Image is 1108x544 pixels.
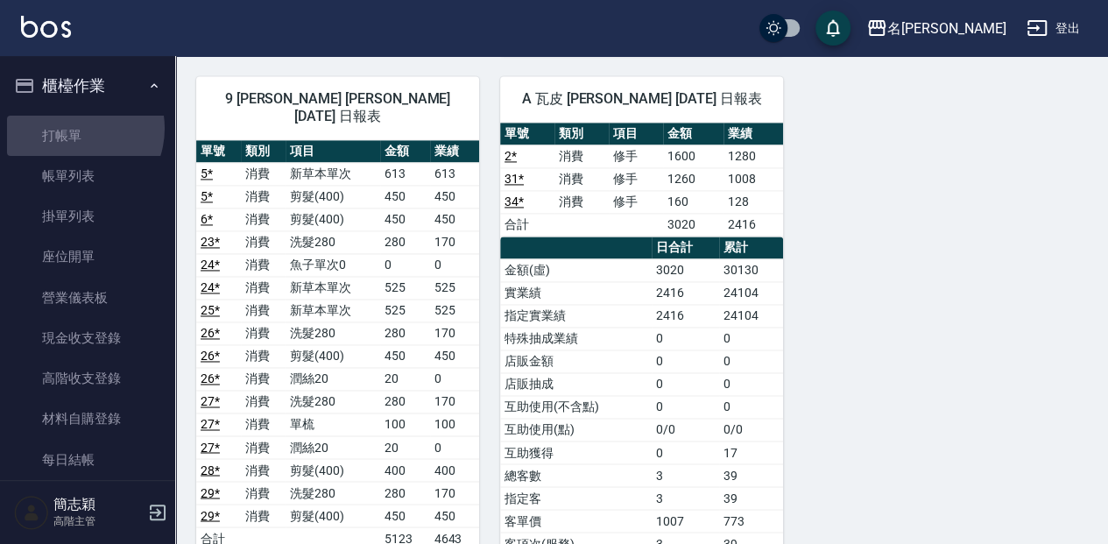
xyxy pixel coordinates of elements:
td: 消費 [241,390,286,413]
td: 洗髮280 [286,321,380,344]
td: 潤絲20 [286,367,380,390]
td: 24104 [719,304,783,327]
td: 17 [719,441,783,463]
td: 互助使用(不含點) [500,395,652,418]
a: 排班表 [7,480,168,520]
td: 100 [380,413,429,435]
td: 實業績 [500,281,652,304]
th: 業績 [723,123,783,145]
td: 消費 [241,504,286,526]
a: 打帳單 [7,116,168,156]
td: 39 [719,463,783,486]
button: save [815,11,850,46]
a: 帳單列表 [7,156,168,196]
td: 20 [380,367,429,390]
td: 剪髮(400) [286,458,380,481]
td: 450 [430,185,479,208]
td: 0/0 [719,418,783,441]
td: 170 [430,230,479,253]
td: 450 [380,208,429,230]
td: 450 [380,344,429,367]
th: 單號 [500,123,554,145]
td: 450 [430,504,479,526]
td: 450 [430,208,479,230]
td: 消費 [241,435,286,458]
td: 0 [652,395,718,418]
td: 互助使用(點) [500,418,652,441]
td: 1008 [723,167,783,190]
td: 0 [652,441,718,463]
td: 30130 [719,258,783,281]
td: 洗髮280 [286,230,380,253]
th: 金額 [380,140,429,163]
span: 9 [PERSON_NAME] [PERSON_NAME][DATE] 日報表 [217,90,458,125]
td: 450 [380,504,429,526]
th: 金額 [663,123,723,145]
td: 剪髮(400) [286,504,380,526]
td: 39 [719,486,783,509]
td: 0 [380,253,429,276]
td: 消費 [241,367,286,390]
td: 修手 [609,145,663,167]
td: 773 [719,509,783,532]
img: Logo [21,16,71,38]
button: 名[PERSON_NAME] [859,11,1013,46]
td: 0/0 [652,418,718,441]
td: 525 [380,276,429,299]
td: 0 [430,367,479,390]
td: 525 [430,276,479,299]
td: 400 [430,458,479,481]
th: 項目 [609,123,663,145]
td: 總客數 [500,463,652,486]
th: 單號 [196,140,241,163]
a: 高階收支登錄 [7,358,168,399]
div: 名[PERSON_NAME] [887,18,1006,39]
td: 店販金額 [500,350,652,372]
td: 170 [430,481,479,504]
td: 0 [719,395,783,418]
td: 0 [719,327,783,350]
a: 每日結帳 [7,440,168,480]
td: 消費 [241,162,286,185]
button: 櫃檯作業 [7,63,168,109]
td: 潤絲20 [286,435,380,458]
td: 525 [380,299,429,321]
td: 400 [380,458,429,481]
h5: 簡志穎 [53,496,143,513]
td: 消費 [241,321,286,344]
td: 消費 [241,230,286,253]
td: 消費 [554,167,609,190]
td: 1600 [663,145,723,167]
td: 0 [652,327,718,350]
th: 項目 [286,140,380,163]
td: 170 [430,321,479,344]
th: 業績 [430,140,479,163]
td: 0 [652,372,718,395]
td: 客單價 [500,509,652,532]
p: 高階主管 [53,513,143,529]
td: 店販抽成 [500,372,652,395]
td: 613 [380,162,429,185]
th: 累計 [719,237,783,259]
td: 613 [430,162,479,185]
td: 450 [380,185,429,208]
td: 2416 [723,213,783,236]
td: 新草本單次 [286,299,380,321]
td: 280 [380,390,429,413]
td: 160 [663,190,723,213]
td: 單梳 [286,413,380,435]
td: 消費 [554,190,609,213]
td: 3020 [652,258,718,281]
td: 280 [380,230,429,253]
td: 修手 [609,190,663,213]
td: 525 [430,299,479,321]
td: 剪髮(400) [286,208,380,230]
td: 3 [652,486,718,509]
th: 類別 [554,123,609,145]
a: 材料自購登錄 [7,399,168,439]
td: 合計 [500,213,554,236]
td: 280 [380,481,429,504]
td: 2416 [652,281,718,304]
td: 消費 [241,481,286,504]
td: 1007 [652,509,718,532]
